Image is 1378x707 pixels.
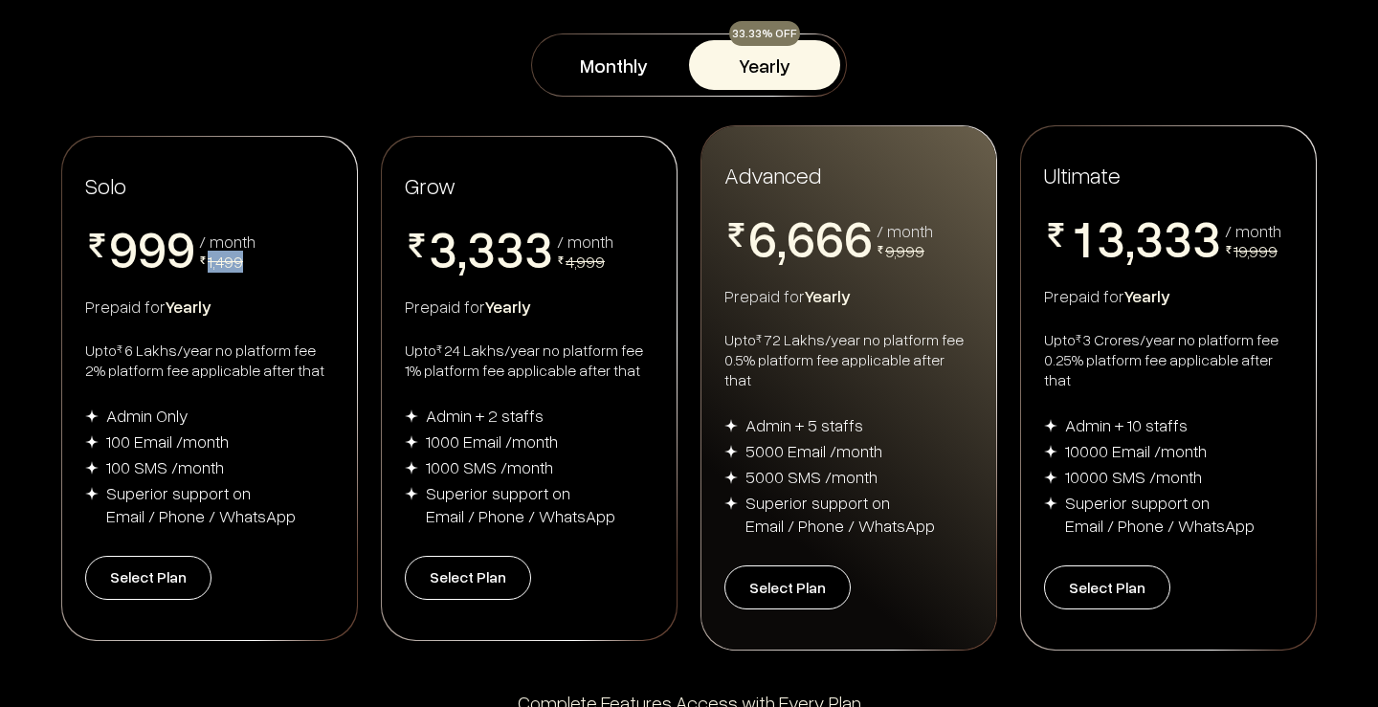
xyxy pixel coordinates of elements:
[85,556,211,600] button: Select Plan
[106,430,229,453] div: 100 Email /month
[538,40,689,90] button: Monthly
[405,461,418,475] img: img
[729,21,800,46] div: 33.33% OFF
[166,296,211,317] span: Yearly
[496,222,524,274] span: 3
[1135,211,1164,263] span: 3
[1044,160,1121,189] span: Ultimate
[748,211,777,263] span: 6
[815,263,844,315] span: 7
[787,211,815,263] span: 6
[1044,445,1057,458] img: img
[405,341,654,381] div: Upto 24 Lakhs/year no platform fee 1% platform fee applicable after that
[109,222,138,274] span: 9
[724,160,821,189] span: Advanced
[1192,263,1221,315] span: 4
[1234,240,1278,261] span: 19,999
[117,342,122,356] sup: ₹
[1044,330,1293,390] div: Upto 3 Crores/year no platform fee 0.25% platform fee applicable after that
[724,445,738,458] img: img
[496,274,524,325] span: 4
[844,263,873,315] span: 7
[1135,263,1164,315] span: 4
[724,223,748,247] img: pricing-rupee
[724,497,738,510] img: img
[877,222,933,239] div: / month
[429,274,457,325] span: 4
[524,274,553,325] span: 4
[689,40,840,90] button: Yearly
[405,171,456,199] span: Grow
[724,471,738,484] img: img
[85,409,99,423] img: img
[405,233,429,257] img: pricing-rupee
[1068,211,1097,263] span: 1
[844,211,873,263] span: 6
[557,232,613,250] div: / month
[1044,284,1293,307] div: Prepaid for
[1065,439,1207,462] div: 10000 Email /month
[777,211,787,269] span: ,
[877,246,884,254] img: pricing-rupee
[85,233,109,257] img: pricing-rupee
[787,263,815,315] span: 7
[85,341,334,381] div: Upto 6 Lakhs/year no platform fee 2% platform fee applicable after that
[566,251,605,272] span: 4,999
[85,171,126,199] span: Solo
[1044,223,1068,247] img: pricing-rupee
[1068,263,1097,315] span: 2
[1044,471,1057,484] img: img
[426,404,544,427] div: Admin + 2 staffs
[85,435,99,449] img: img
[167,222,195,274] span: 9
[745,491,935,537] div: Superior support on Email / Phone / WhatsApp
[1097,263,1125,315] span: 4
[724,565,851,609] button: Select Plan
[426,430,558,453] div: 1000 Email /month
[199,232,256,250] div: / month
[1097,211,1125,263] span: 3
[467,222,496,274] span: 3
[436,342,442,356] sup: ₹
[1044,419,1057,432] img: img
[106,455,224,478] div: 100 SMS /month
[1065,413,1188,436] div: Admin + 10 staffs
[1076,331,1081,345] sup: ₹
[724,284,973,307] div: Prepaid for
[106,481,296,527] div: Superior support on Email / Phone / WhatsApp
[467,274,496,325] span: 4
[85,295,334,318] div: Prepaid for
[426,481,615,527] div: Superior support on Email / Phone / WhatsApp
[1192,211,1221,263] span: 3
[745,465,878,488] div: 5000 SMS /month
[805,285,851,306] span: Yearly
[1124,285,1170,306] span: Yearly
[1164,263,1192,315] span: 4
[1125,211,1135,269] span: ,
[208,251,243,272] span: 1,499
[724,330,973,390] div: Upto 72 Lakhs/year no platform fee 0.5% platform fee applicable after that
[138,222,167,274] span: 9
[1065,491,1255,537] div: Superior support on Email / Phone / WhatsApp
[1065,465,1202,488] div: 10000 SMS /month
[405,295,654,318] div: Prepaid for
[405,556,531,600] button: Select Plan
[756,331,762,345] sup: ₹
[1044,497,1057,510] img: img
[524,222,553,274] span: 3
[724,419,738,432] img: img
[815,211,844,263] span: 6
[885,240,924,261] span: 9,999
[1044,565,1170,609] button: Select Plan
[457,222,467,279] span: ,
[748,263,777,315] span: 7
[745,413,863,436] div: Admin + 5 staffs
[405,409,418,423] img: img
[85,461,99,475] img: img
[199,256,207,264] img: pricing-rupee
[485,296,531,317] span: Yearly
[1164,211,1192,263] span: 3
[405,487,418,500] img: img
[106,404,189,427] div: Admin Only
[405,435,418,449] img: img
